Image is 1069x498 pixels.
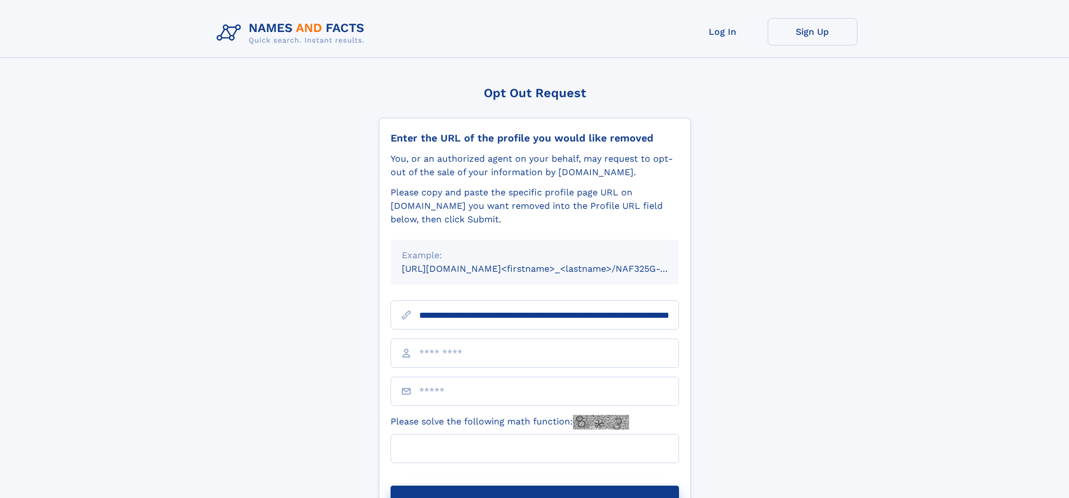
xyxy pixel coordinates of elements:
[391,186,679,226] div: Please copy and paste the specific profile page URL on [DOMAIN_NAME] you want removed into the Pr...
[402,249,668,262] div: Example:
[391,152,679,179] div: You, or an authorized agent on your behalf, may request to opt-out of the sale of your informatio...
[212,18,374,48] img: Logo Names and Facts
[391,132,679,144] div: Enter the URL of the profile you would like removed
[402,263,700,274] small: [URL][DOMAIN_NAME]<firstname>_<lastname>/NAF325G-xxxxxxxx
[678,18,768,45] a: Log In
[768,18,857,45] a: Sign Up
[391,415,629,430] label: Please solve the following math function:
[379,86,691,100] div: Opt Out Request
